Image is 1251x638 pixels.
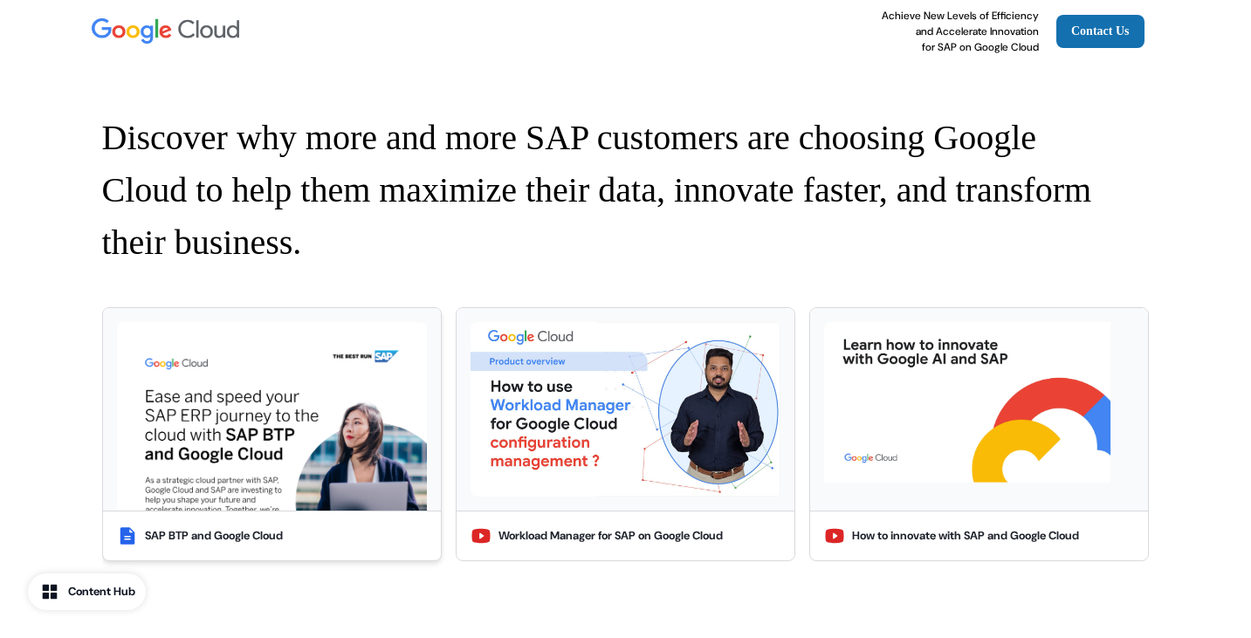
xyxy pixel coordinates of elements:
a: Contact Us [1056,15,1144,48]
button: Workload Manager for SAP on Google CloudWorkload Manager for SAP on Google Cloud [456,307,795,561]
p: Achieve New Levels of Efficiency and Accelerate Innovation for SAP on Google Cloud [882,8,1039,55]
p: Discover why more and more SAP customers are choosing Google Cloud to help them maximize their da... [102,112,1150,269]
div: SAP BTP and Google Cloud [145,527,283,545]
img: SAP_BTP_and_Google_Cloud_infographic.pdf [117,322,427,511]
img: Workload Manager for SAP on Google Cloud [471,322,780,497]
button: Content Hub [28,573,146,610]
button: SAP_BTP_and_Google_Cloud_infographic.pdfSAP BTP and Google Cloud [102,307,442,561]
div: Content Hub [68,583,135,600]
img: How to innovate with SAP and Google Cloud [824,322,1134,497]
div: Workload Manager for SAP on Google Cloud [498,527,723,545]
button: How to innovate with SAP and Google CloudHow to innovate with SAP and Google Cloud [809,307,1149,561]
div: How to innovate with SAP and Google Cloud [852,527,1079,545]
